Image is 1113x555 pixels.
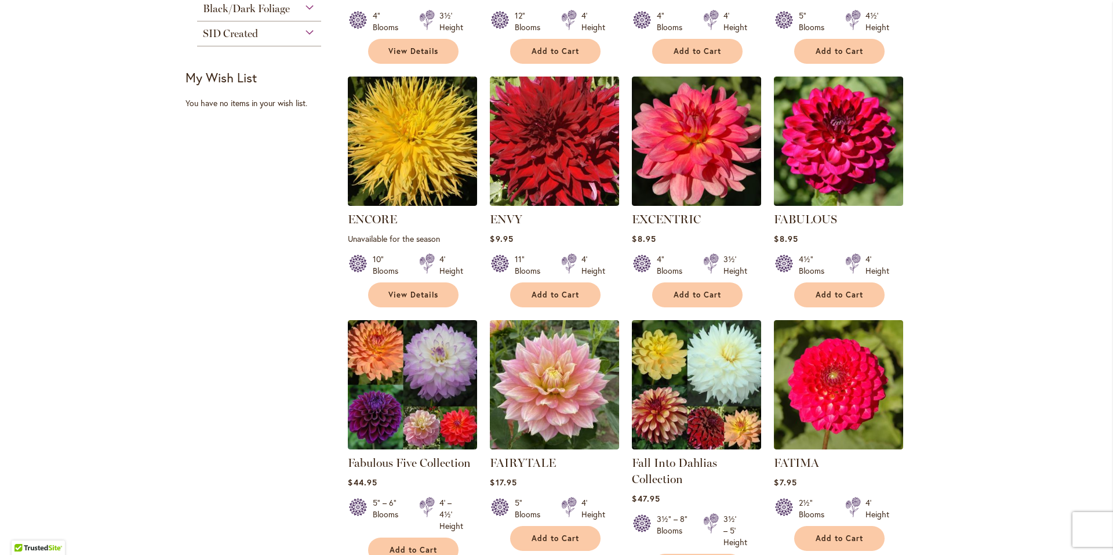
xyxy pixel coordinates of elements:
[510,282,601,307] button: Add to Cart
[490,212,522,226] a: ENVY
[674,46,721,56] span: Add to Cart
[490,233,513,244] span: $9.95
[348,233,477,244] p: Unavailable for the season
[490,477,517,488] span: $17.95
[388,290,438,300] span: View Details
[388,46,438,56] span: View Details
[774,477,796,488] span: $7.95
[9,514,41,546] iframe: Launch Accessibility Center
[490,197,619,208] a: Envy
[632,320,761,449] img: Fall Into Dahlias Collection
[799,497,831,520] div: 2½" Blooms
[532,534,579,543] span: Add to Cart
[373,10,405,33] div: 4" Blooms
[774,441,903,452] a: FATIMA
[348,212,397,226] a: ENCORE
[774,197,903,208] a: FABULOUS
[581,497,605,520] div: 4' Height
[490,441,619,452] a: Fairytale
[774,233,798,244] span: $8.95
[368,282,459,307] a: View Details
[723,10,747,33] div: 4' Height
[515,10,547,33] div: 12" Blooms
[652,282,743,307] button: Add to Cart
[632,441,761,452] a: Fall Into Dahlias Collection
[532,290,579,300] span: Add to Cart
[799,10,831,33] div: 5" Blooms
[348,477,377,488] span: $44.95
[490,320,619,449] img: Fairytale
[348,456,471,470] a: Fabulous Five Collection
[203,2,290,15] span: Black/Dark Foliage
[490,456,556,470] a: FAIRYTALE
[515,253,547,277] div: 11" Blooms
[723,513,747,548] div: 3½' – 5' Height
[373,497,405,532] div: 5" – 6" Blooms
[794,526,885,551] button: Add to Cart
[799,253,831,277] div: 4½" Blooms
[439,10,463,33] div: 3½' Height
[348,320,477,449] img: Fabulous Five Collection
[865,253,889,277] div: 4' Height
[581,253,605,277] div: 4' Height
[774,456,819,470] a: FATIMA
[348,197,477,208] a: ENCORE
[632,77,761,206] img: EXCENTRIC
[865,10,889,33] div: 4½' Height
[348,77,477,206] img: ENCORE
[390,545,437,555] span: Add to Cart
[652,39,743,64] button: Add to Cart
[774,320,903,449] img: FATIMA
[632,456,717,486] a: Fall Into Dahlias Collection
[439,497,463,532] div: 4' – 4½' Height
[632,212,701,226] a: EXCENTRIC
[674,290,721,300] span: Add to Cart
[816,534,863,543] span: Add to Cart
[816,290,863,300] span: Add to Cart
[510,526,601,551] button: Add to Cart
[185,97,340,109] div: You have no items in your wish list.
[723,253,747,277] div: 3½' Height
[185,69,257,86] strong: My Wish List
[657,10,689,33] div: 4" Blooms
[348,441,477,452] a: Fabulous Five Collection
[632,493,660,504] span: $47.95
[373,253,405,277] div: 10" Blooms
[774,212,837,226] a: FABULOUS
[816,46,863,56] span: Add to Cart
[865,497,889,520] div: 4' Height
[581,10,605,33] div: 4' Height
[490,77,619,206] img: Envy
[632,233,656,244] span: $8.95
[657,513,689,548] div: 3½" – 8" Blooms
[794,39,885,64] button: Add to Cart
[510,39,601,64] button: Add to Cart
[774,77,903,206] img: FABULOUS
[657,253,689,277] div: 4" Blooms
[203,27,258,40] span: SID Created
[368,39,459,64] a: View Details
[632,197,761,208] a: EXCENTRIC
[439,253,463,277] div: 4' Height
[515,497,547,520] div: 5" Blooms
[794,282,885,307] button: Add to Cart
[532,46,579,56] span: Add to Cart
